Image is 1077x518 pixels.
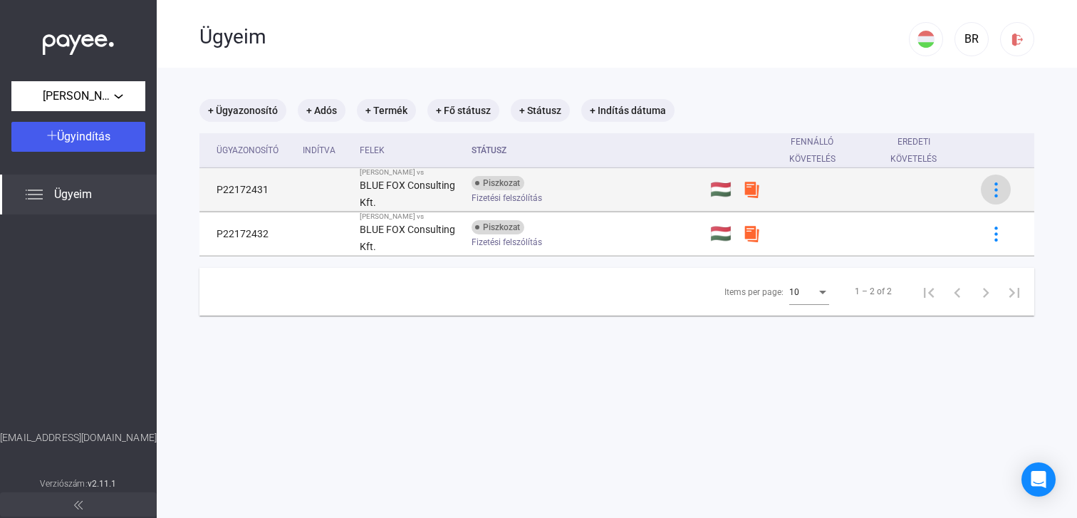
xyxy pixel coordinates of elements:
[472,234,542,251] span: Fizetési felszólítás
[789,283,829,300] mat-select: Items per page:
[915,277,943,306] button: First page
[217,142,279,159] div: Ügyazonosító
[472,190,542,207] span: Fizetési felszólítás
[877,133,950,167] div: Eredeti követelés
[917,31,935,48] img: HU
[704,168,737,212] td: 🇭🇺
[959,31,984,48] div: BR
[581,99,675,122] mat-chip: + Indítás dátuma
[511,99,570,122] mat-chip: + Státusz
[972,277,1000,306] button: Next page
[1000,22,1034,56] button: logout-red
[360,142,460,159] div: Felek
[704,212,737,256] td: 🇭🇺
[360,142,385,159] div: Felek
[199,25,909,49] div: Ügyeim
[789,287,799,297] span: 10
[54,186,92,203] span: Ügyeim
[199,168,297,212] td: P22172431
[26,186,43,203] img: list.svg
[877,133,963,167] div: Eredeti követelés
[43,26,114,56] img: white-payee-white-dot.svg
[1000,277,1029,306] button: Last page
[1010,32,1025,47] img: logout-red
[771,133,853,167] div: Fennálló követelés
[743,181,760,198] img: szamlazzhu-mini
[43,88,114,105] span: [PERSON_NAME]
[943,277,972,306] button: Previous page
[74,501,83,509] img: arrow-double-left-grey.svg
[427,99,499,122] mat-chip: + Fő státusz
[472,220,524,234] div: Piszkozat
[855,283,892,300] div: 1 – 2 of 2
[357,99,416,122] mat-chip: + Termék
[989,227,1004,242] img: more-blue
[771,133,865,167] div: Fennálló követelés
[743,225,760,242] img: szamlazzhu-mini
[360,224,455,252] strong: BLUE FOX Consulting Kft.
[199,212,297,256] td: P22172432
[981,175,1011,204] button: more-blue
[217,142,291,159] div: Ügyazonosító
[11,122,145,152] button: Ügyindítás
[954,22,989,56] button: BR
[981,219,1011,249] button: more-blue
[11,81,145,111] button: [PERSON_NAME]
[466,133,704,168] th: Státusz
[360,212,460,221] div: [PERSON_NAME] vs
[47,130,57,140] img: plus-white.svg
[298,99,345,122] mat-chip: + Adós
[88,479,117,489] strong: v2.11.1
[360,168,460,177] div: [PERSON_NAME] vs
[724,284,784,301] div: Items per page:
[1021,462,1056,497] div: Open Intercom Messenger
[303,142,335,159] div: Indítva
[303,142,348,159] div: Indítva
[472,176,524,190] div: Piszkozat
[909,22,943,56] button: HU
[199,99,286,122] mat-chip: + Ügyazonosító
[360,180,455,208] strong: BLUE FOX Consulting Kft.
[57,130,110,143] span: Ügyindítás
[989,182,1004,197] img: more-blue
